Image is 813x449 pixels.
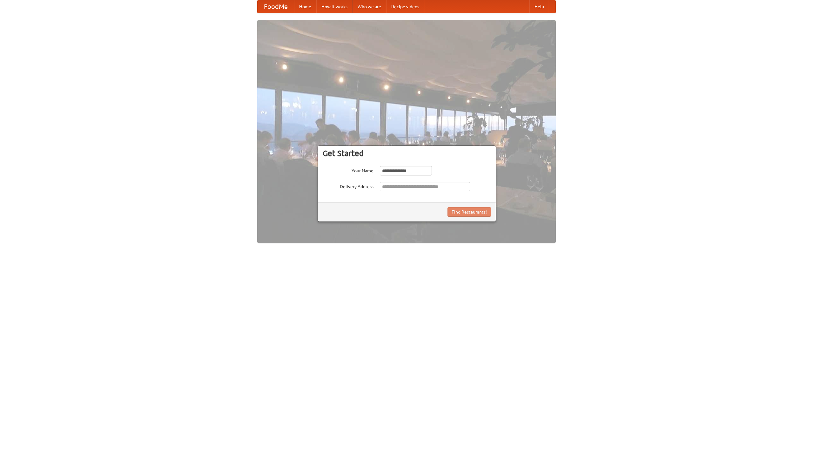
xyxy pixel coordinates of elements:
a: Who we are [353,0,386,13]
label: Delivery Address [323,182,373,190]
a: How it works [316,0,353,13]
a: FoodMe [258,0,294,13]
a: Home [294,0,316,13]
button: Find Restaurants! [447,207,491,217]
a: Recipe videos [386,0,424,13]
label: Your Name [323,166,373,174]
h3: Get Started [323,149,491,158]
a: Help [529,0,549,13]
